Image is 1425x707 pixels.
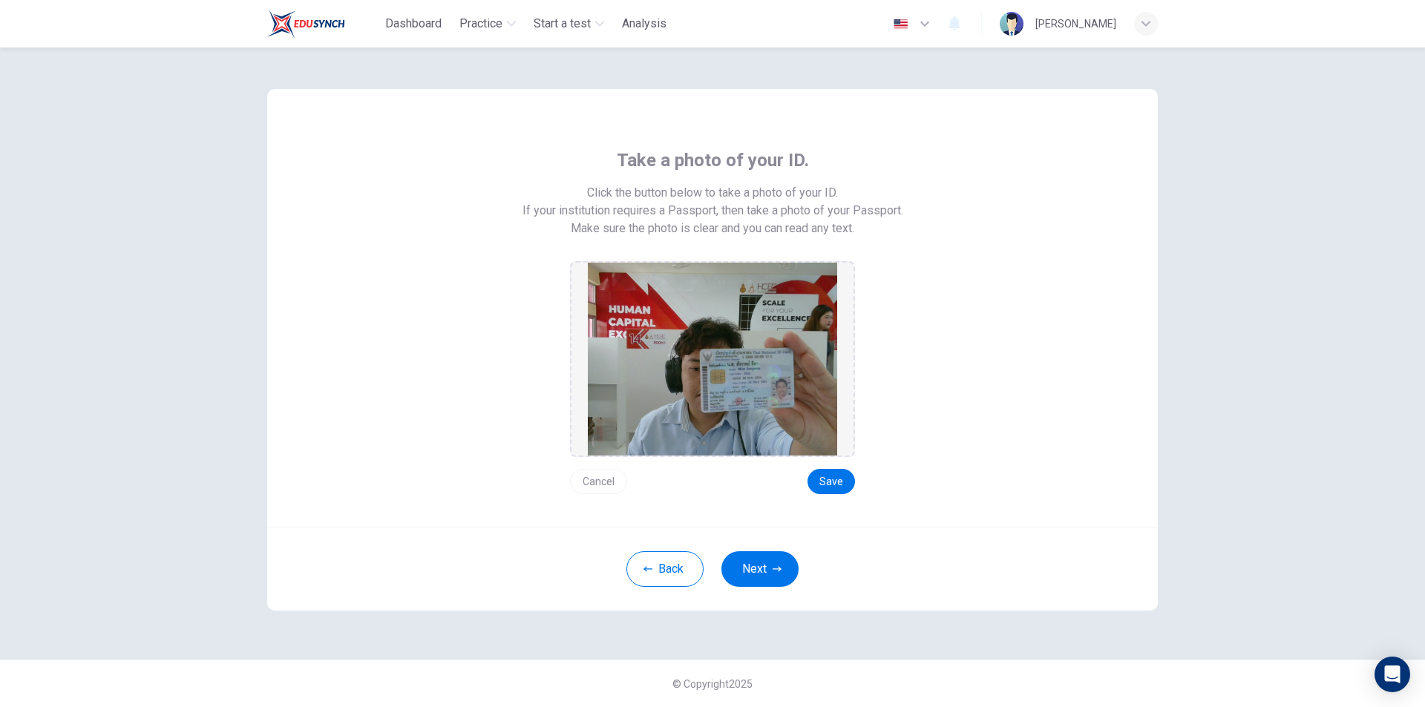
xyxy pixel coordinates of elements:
img: Train Test logo [267,9,345,39]
img: Profile picture [1000,12,1023,36]
button: Save [807,469,855,494]
span: Analysis [622,15,666,33]
button: Dashboard [379,10,448,37]
span: Click the button below to take a photo of your ID. If your institution requires a Passport, then ... [522,184,903,220]
span: © Copyright 2025 [672,678,753,690]
img: preview screemshot [588,263,837,456]
div: Open Intercom Messenger [1375,657,1410,692]
div: [PERSON_NAME] [1035,15,1116,33]
span: Start a test [534,15,591,33]
span: Take a photo of your ID. [617,148,809,172]
button: Cancel [570,469,627,494]
a: Train Test logo [267,9,379,39]
button: Next [721,551,799,587]
button: Practice [453,10,522,37]
span: Dashboard [385,15,442,33]
span: Make sure the photo is clear and you can read any text. [571,220,854,237]
button: Back [626,551,704,587]
span: Practice [459,15,502,33]
button: Start a test [528,10,610,37]
img: en [891,19,910,30]
button: Analysis [616,10,672,37]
